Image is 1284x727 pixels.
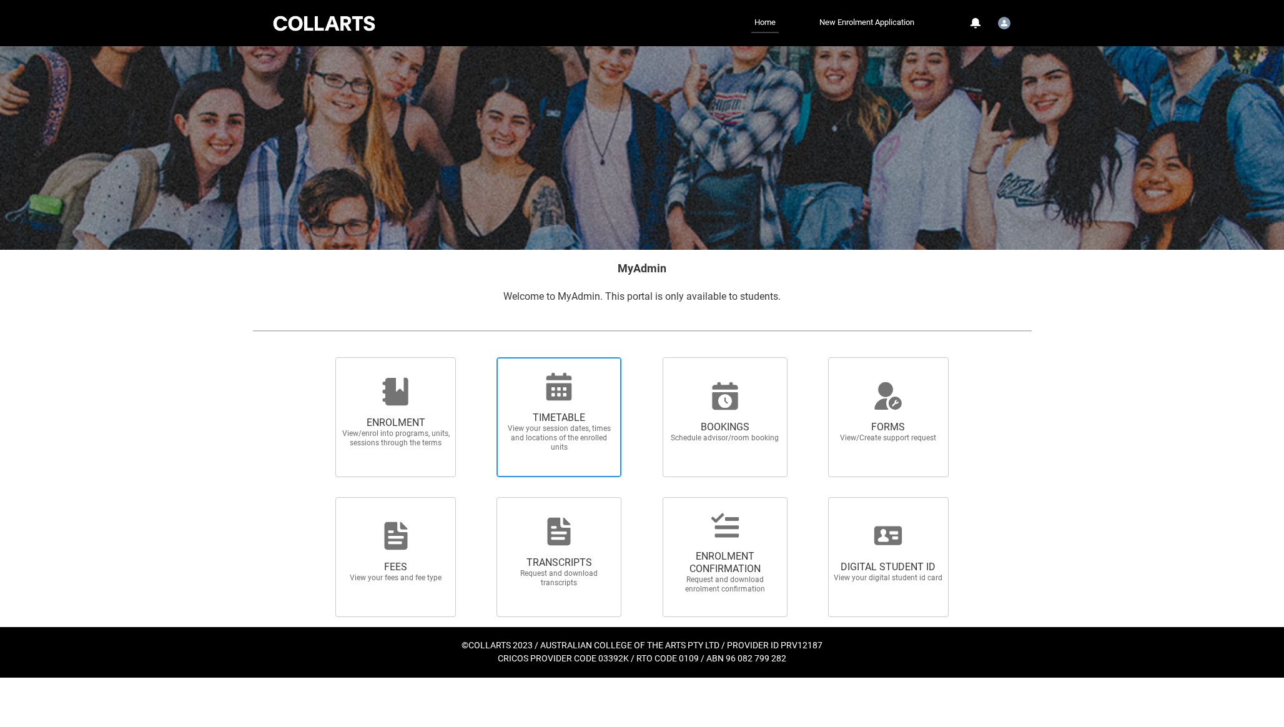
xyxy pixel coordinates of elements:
span: Request and download transcripts [504,569,614,588]
span: View/Create support request [833,433,943,443]
button: User Profile Student.encarnacionange [995,12,1014,32]
span: Welcome to MyAdmin. This portal is only available to students. [503,290,781,302]
h2: MyAdmin [252,260,1032,277]
img: Student.encarnacionange [998,17,1010,29]
span: TIMETABLE [504,412,614,424]
span: View your digital student id card [833,573,943,583]
span: BOOKINGS [670,421,780,433]
span: FORMS [833,421,943,433]
span: Schedule advisor/room booking [670,433,780,443]
span: View your fees and fee type [341,573,451,583]
a: New Enrolment Application [816,13,917,32]
a: Home [751,13,779,33]
span: Request and download enrolment confirmation [670,575,780,594]
span: FEES [341,561,451,573]
span: ENROLMENT CONFIRMATION [670,550,780,575]
span: View/enrol into programs, units, sessions through the terms [341,429,451,448]
span: DIGITAL STUDENT ID [833,561,943,573]
span: View your session dates, times and locations of the enrolled units [504,424,614,452]
span: ENROLMENT [341,417,451,429]
span: TRANSCRIPTS [504,556,614,569]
